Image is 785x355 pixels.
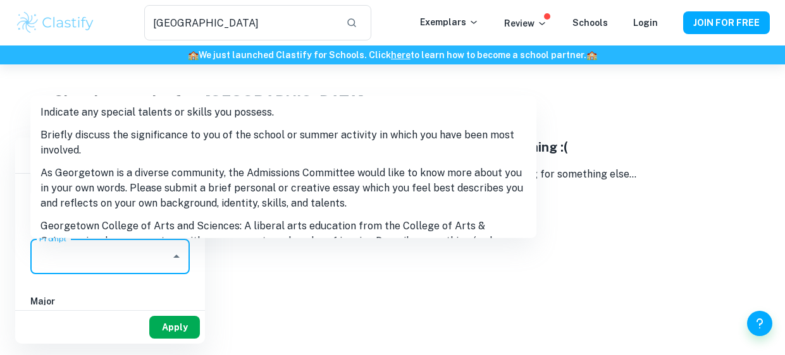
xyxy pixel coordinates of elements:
input: Search for any exemplars... [144,5,336,40]
span: 🏫 [586,50,597,60]
button: Close [168,248,185,265]
h6: Filter exemplars [15,138,205,173]
h6: We just launched Clastify for Schools. Click to learn how to become a school partner. [3,48,782,62]
li: Briefly discuss the significance to you of the school or summer activity in which you have been m... [30,124,536,162]
h1: [GEOGRAPHIC_DATA] [205,90,364,112]
label: Prompt [39,233,67,244]
li: Georgetown College of Arts and Sciences: A liberal arts education from the College of Arts & Scie... [30,215,536,283]
img: Clastify logo [15,10,96,35]
a: here [391,50,411,60]
p: Review [504,16,547,30]
button: Help and Feedback [747,311,772,336]
a: Schools [572,18,608,28]
button: Apply [149,316,200,339]
button: JOIN FOR FREE [683,11,770,34]
li: As Georgetown is a diverse community, the Admissions Committee would like to know more about you ... [30,162,536,215]
li: Indicate any special talents or skills you possess. [30,101,536,124]
span: 🏫 [188,50,199,60]
h1: Showing results for: [53,90,200,112]
a: Login [633,18,658,28]
p: Exemplars [420,15,479,29]
h6: Major [30,294,190,308]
